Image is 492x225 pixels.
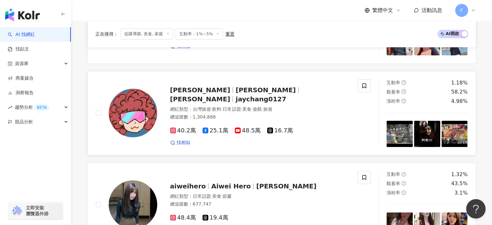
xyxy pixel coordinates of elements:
[176,28,223,39] span: 互動率：1%~5%
[8,46,29,52] a: 找貼文
[170,182,206,190] span: aiweihero
[34,104,49,111] div: BETA
[451,98,468,105] div: 4.98%
[401,99,406,103] span: question-circle
[15,115,33,129] span: 競品分析
[202,214,228,221] span: 19.4萬
[223,194,232,199] span: 節慶
[256,182,316,190] span: [PERSON_NAME]
[442,121,468,147] img: post-image
[88,71,476,155] a: KOL Avatar[PERSON_NAME][PERSON_NAME][PERSON_NAME]jaychang0127網紅類型：台灣旅遊·飲料·日常話題·美食·遊戲·旅遊總追蹤數：1,304...
[170,140,190,146] a: 找相似
[267,127,293,134] span: 16.7萬
[221,107,223,112] span: ·
[121,28,173,39] span: 促購導購, 美食, 家庭
[251,107,253,112] span: ·
[8,75,34,82] a: 商案媒合
[212,107,221,112] span: 飲料
[26,205,49,217] span: 立即安裝 瀏覽器外掛
[387,190,400,195] span: 漲粉率
[235,95,286,103] span: jaychang0127
[387,181,400,186] span: 觀看率
[454,189,468,197] div: 3.1%
[212,194,221,199] span: 美食
[451,180,468,187] div: 43.5%
[95,31,118,37] span: 正在搜尋 ：
[8,202,63,219] a: chrome extension立即安裝 瀏覽器外掛
[211,194,212,199] span: ·
[170,193,350,200] div: 網紅類型 ：
[387,121,413,147] img: post-image
[372,7,393,14] span: 繁體中文
[225,31,235,37] div: 重置
[466,199,486,219] iframe: Help Scout Beacon - Open
[170,86,230,94] span: [PERSON_NAME]
[15,56,28,71] span: 資源庫
[202,127,228,134] span: 25.1萬
[451,171,468,178] div: 1.32%
[401,181,406,186] span: question-circle
[193,194,211,199] span: 日常話題
[15,100,49,115] span: 趨勢分析
[235,127,261,134] span: 48.5萬
[387,98,400,104] span: 漲粉率
[211,107,212,112] span: ·
[241,107,242,112] span: ·
[387,89,400,95] span: 觀看率
[170,114,350,120] div: 總追蹤數 ： 1,304,888
[170,214,196,221] span: 48.4萬
[460,7,463,14] span: F
[401,80,406,85] span: question-circle
[177,140,190,146] span: 找相似
[401,89,406,94] span: question-circle
[8,31,35,38] a: searchAI 找網紅
[387,80,400,85] span: 互動率
[221,194,223,199] span: ·
[8,90,34,96] a: 洞察報告
[10,206,23,216] img: chrome extension
[170,95,230,103] span: [PERSON_NAME]
[5,8,40,21] img: logo
[170,106,350,113] div: 網紅類型 ：
[109,89,157,137] img: KOL Avatar
[193,107,211,112] span: 台灣旅遊
[451,79,468,86] div: 1.18%
[170,127,196,134] span: 40.2萬
[421,7,442,13] span: 活動訊息
[235,86,296,94] span: [PERSON_NAME]
[387,172,400,177] span: 互動率
[414,121,440,147] img: post-image
[451,88,468,96] div: 58.2%
[253,107,262,112] span: 遊戲
[170,201,350,208] div: 總追蹤數 ： 677,747
[223,107,241,112] span: 日常話題
[262,107,263,112] span: ·
[8,105,12,110] span: rise
[401,172,406,176] span: question-circle
[211,182,251,190] span: Aiwei Hero
[242,107,251,112] span: 美食
[401,190,406,195] span: question-circle
[263,107,272,112] span: 旅遊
